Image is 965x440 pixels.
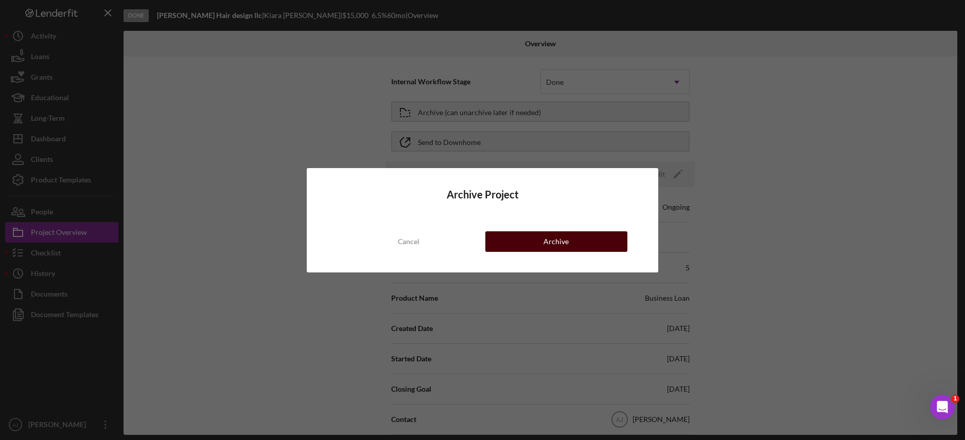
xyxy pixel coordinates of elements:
div: Archive [543,231,569,252]
span: 1 [951,395,959,403]
button: Cancel [338,231,480,252]
h4: Archive Project [338,189,627,200]
div: Cancel [398,231,419,252]
iframe: Intercom live chat [930,395,955,419]
button: Archive [485,231,627,252]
